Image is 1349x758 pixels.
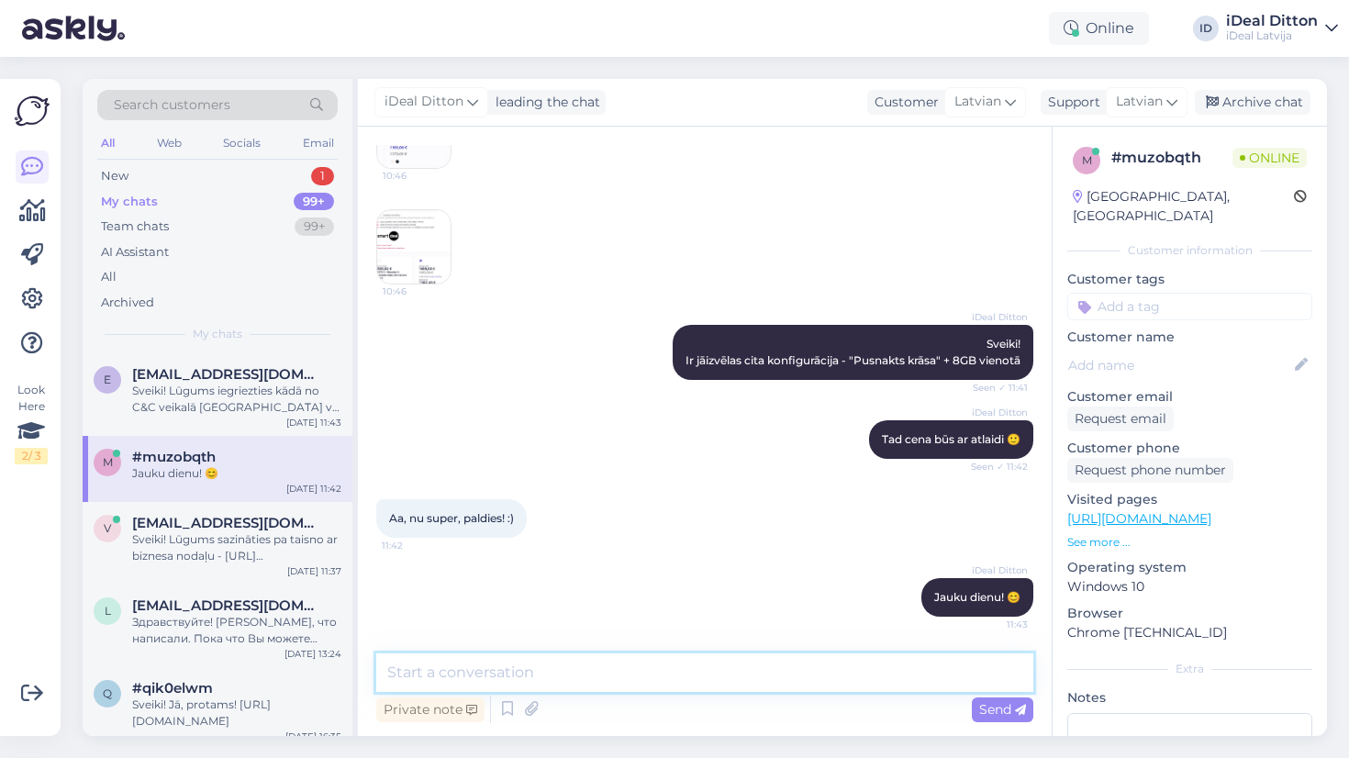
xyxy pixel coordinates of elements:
div: leading the chat [488,93,600,112]
div: iDeal Latvija [1226,28,1318,43]
span: Seen ✓ 11:42 [959,460,1028,474]
p: See more ... [1067,534,1312,551]
div: [DATE] 16:35 [285,730,341,743]
span: Aa, nu super, paldies! :) [389,511,514,525]
div: All [101,268,117,286]
p: Operating system [1067,558,1312,577]
a: iDeal DittoniDeal Latvija [1226,14,1338,43]
div: Look Here [15,382,48,464]
span: Online [1232,148,1307,168]
div: [DATE] 11:42 [286,482,341,496]
p: Customer email [1067,387,1312,407]
p: Visited pages [1067,490,1312,509]
div: [DATE] 11:43 [286,416,341,429]
span: Latvian [1116,92,1163,112]
div: [GEOGRAPHIC_DATA], [GEOGRAPHIC_DATA] [1073,187,1294,226]
span: q [103,686,112,700]
div: Customer [867,93,939,112]
img: Askly Logo [15,94,50,128]
div: ID [1193,16,1219,41]
span: #muzobqth [132,449,216,465]
div: 1 [311,167,334,185]
p: Windows 10 [1067,577,1312,596]
div: Email [299,131,338,155]
span: iDeal Ditton [959,310,1028,324]
div: New [101,167,128,185]
span: #qik0elwm [132,680,213,697]
span: iDeal Ditton [959,406,1028,419]
div: Request phone number [1067,458,1233,483]
div: Sveiki! Lūgums iegriezties kādā no C&C veikalā [GEOGRAPHIC_DATA] vai Daugavpilī, lai mūsu ekspert... [132,383,341,416]
div: Archived [101,294,154,312]
span: Jauku dienu! 😊 [934,590,1020,604]
div: All [97,131,118,155]
span: Search customers [114,95,230,115]
div: Web [153,131,185,155]
span: elinaozolina123@inbox.lv [132,366,323,383]
span: Seen ✓ 11:41 [959,381,1028,395]
div: Sveiki! Jā, protams! [URL][DOMAIN_NAME] [132,697,341,730]
span: Send [979,701,1026,718]
div: 99+ [295,217,334,236]
span: lanaskola4@gmail.com [132,597,323,614]
a: [URL][DOMAIN_NAME] [1067,510,1211,527]
span: v [104,521,111,535]
div: Request email [1067,407,1174,431]
span: m [103,455,113,469]
p: Customer name [1067,328,1312,347]
div: iDeal Ditton [1226,14,1318,28]
span: l [105,604,111,618]
div: # muzobqth [1111,147,1232,169]
span: 11:43 [959,618,1028,631]
div: Extra [1067,661,1312,677]
div: My chats [101,193,158,211]
p: Browser [1067,604,1312,623]
input: Add name [1068,355,1291,375]
span: My chats [193,326,242,342]
div: [DATE] 11:37 [287,564,341,578]
div: AI Assistant [101,243,169,262]
span: m [1082,153,1092,167]
div: [DATE] 13:24 [284,647,341,661]
div: Support [1041,93,1100,112]
div: Private note [376,697,485,722]
div: Здравствуйте! [PERSON_NAME], что написали. Пока что Вы можете связаться по телефону или по электр... [132,614,341,647]
p: Notes [1067,688,1312,708]
span: viktoria@amaluxevents.com [132,515,323,531]
div: 2 / 3 [15,448,48,464]
div: Customer information [1067,242,1312,259]
div: Jauku dienu! 😊 [132,465,341,482]
div: Team chats [101,217,169,236]
div: Online [1049,12,1149,45]
span: Latvian [954,92,1001,112]
img: Attachment [377,210,451,284]
div: 99+ [294,193,334,211]
span: iDeal Ditton [385,92,463,112]
div: Socials [219,131,264,155]
p: Chrome [TECHNICAL_ID] [1067,623,1312,642]
div: Sveiki! Lūgums sazināties pa taisno ar biznesa nodaļu - [URL][DOMAIN_NAME] [132,531,341,564]
span: 10:46 [383,169,452,183]
span: e [104,373,111,386]
span: Tad cena būs ar atlaidi 🙂 [882,432,1020,446]
span: 10:46 [383,284,452,298]
span: iDeal Ditton [959,563,1028,577]
div: Archive chat [1195,90,1310,115]
span: 11:42 [382,539,451,552]
p: Customer phone [1067,439,1312,458]
p: Customer tags [1067,270,1312,289]
input: Add a tag [1067,293,1312,320]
